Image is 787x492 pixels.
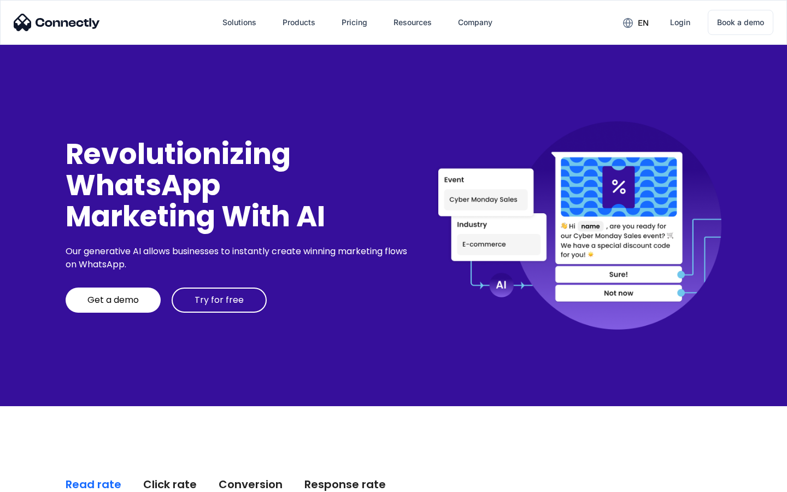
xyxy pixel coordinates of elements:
div: Read rate [66,477,121,492]
div: Response rate [304,477,386,492]
a: Try for free [172,288,267,313]
div: Click rate [143,477,197,492]
a: Pricing [333,9,376,36]
div: Conversion [219,477,283,492]
div: Company [458,15,492,30]
div: Login [670,15,690,30]
div: Try for free [195,295,244,306]
div: Products [283,15,315,30]
div: Our generative AI allows businesses to instantly create winning marketing flows on WhatsApp. [66,245,411,271]
img: Connectly Logo [14,14,100,31]
a: Get a demo [66,288,161,313]
div: Resources [393,15,432,30]
div: Solutions [222,15,256,30]
div: Pricing [342,15,367,30]
div: en [638,15,649,31]
a: Login [661,9,699,36]
div: Revolutionizing WhatsApp Marketing With AI [66,138,411,232]
div: Get a demo [87,295,139,306]
a: Book a demo [708,10,773,35]
aside: Language selected: English [11,473,66,488]
ul: Language list [22,473,66,488]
